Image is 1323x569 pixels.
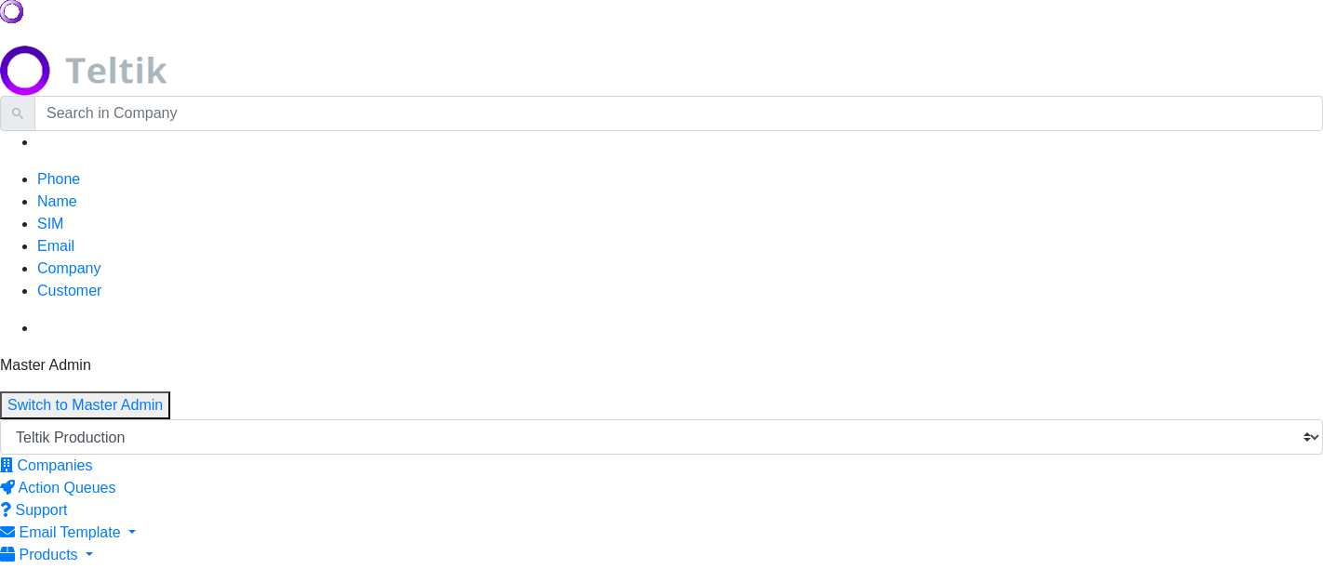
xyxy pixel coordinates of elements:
a: Switch to Master Admin [7,397,163,413]
a: Company [37,260,100,276]
span: Companies [17,457,92,473]
input: Search in Company [34,96,1323,131]
a: Customer [37,283,101,298]
a: SIM [37,216,63,232]
a: Email [37,238,74,254]
a: Phone [37,171,80,187]
span: Email Template [19,524,120,540]
a: Name [37,193,77,209]
span: Action Queues [19,480,116,496]
span: Products [19,547,77,562]
span: Support [15,502,67,518]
